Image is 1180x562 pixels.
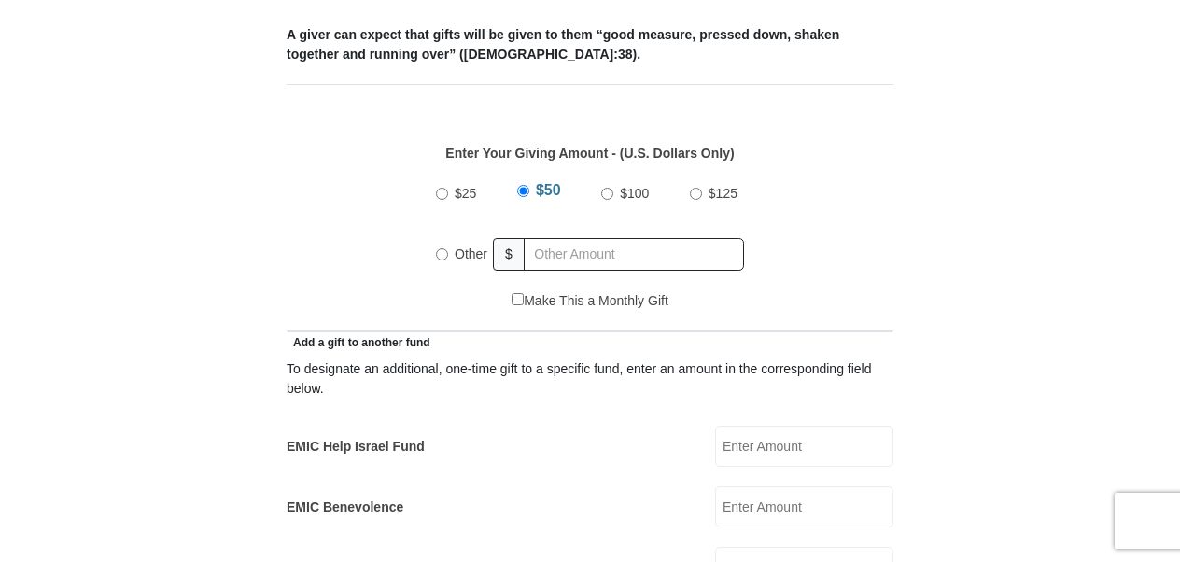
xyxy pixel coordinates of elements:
span: $ [493,238,525,271]
input: Enter Amount [715,426,893,467]
b: A giver can expect that gifts will be given to them “good measure, pressed down, shaken together ... [287,27,839,62]
input: Make This a Monthly Gift [512,293,524,305]
div: To designate an additional, one-time gift to a specific fund, enter an amount in the correspondin... [287,359,893,399]
input: Enter Amount [715,486,893,527]
input: Other Amount [524,238,744,271]
label: EMIC Benevolence [287,498,403,517]
label: EMIC Help Israel Fund [287,437,425,457]
span: $100 [620,186,649,201]
strong: Enter Your Giving Amount - (U.S. Dollars Only) [445,146,734,161]
span: $25 [455,186,476,201]
span: $50 [536,182,561,198]
span: $125 [709,186,737,201]
span: Add a gift to another fund [287,336,430,349]
span: Other [455,246,487,261]
label: Make This a Monthly Gift [512,291,668,311]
